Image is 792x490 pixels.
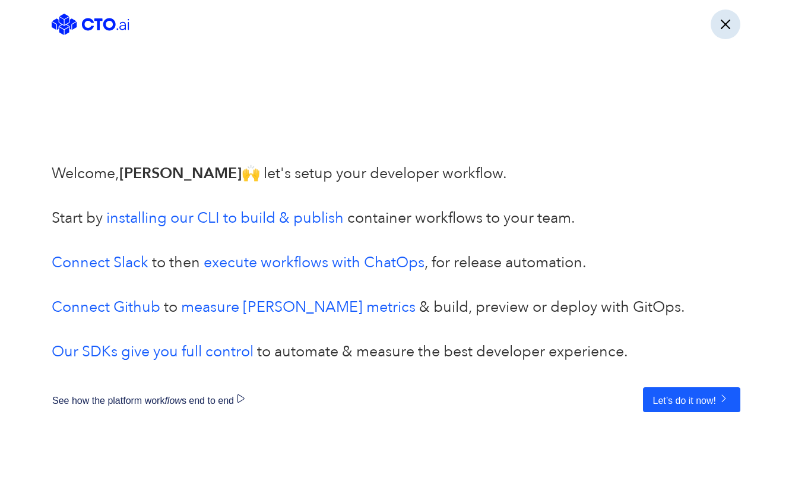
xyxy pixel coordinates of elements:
[52,387,258,412] button: See how the platform workflows end to end
[119,163,242,184] span: [PERSON_NAME]
[52,252,148,273] a: Connect Slack
[164,396,181,406] i: flow
[52,14,129,35] img: cto-full-logo-blue-new.svg
[52,207,740,363] p: Start by container workflows to your team. to then , for release automation. to & build, preview ...
[643,387,740,412] button: Let’s do it now!
[52,163,740,207] p: Welcome, 🙌 let's setup your developer workflow.
[106,208,344,228] a: installing our CLI to build & publish
[52,297,160,317] a: Connect Github
[52,342,254,362] a: Our SDKs give you full control
[181,297,416,317] a: measure [PERSON_NAME] metrics
[204,252,424,273] a: execute workflows with ChatOps
[733,433,792,490] iframe: Chat Widget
